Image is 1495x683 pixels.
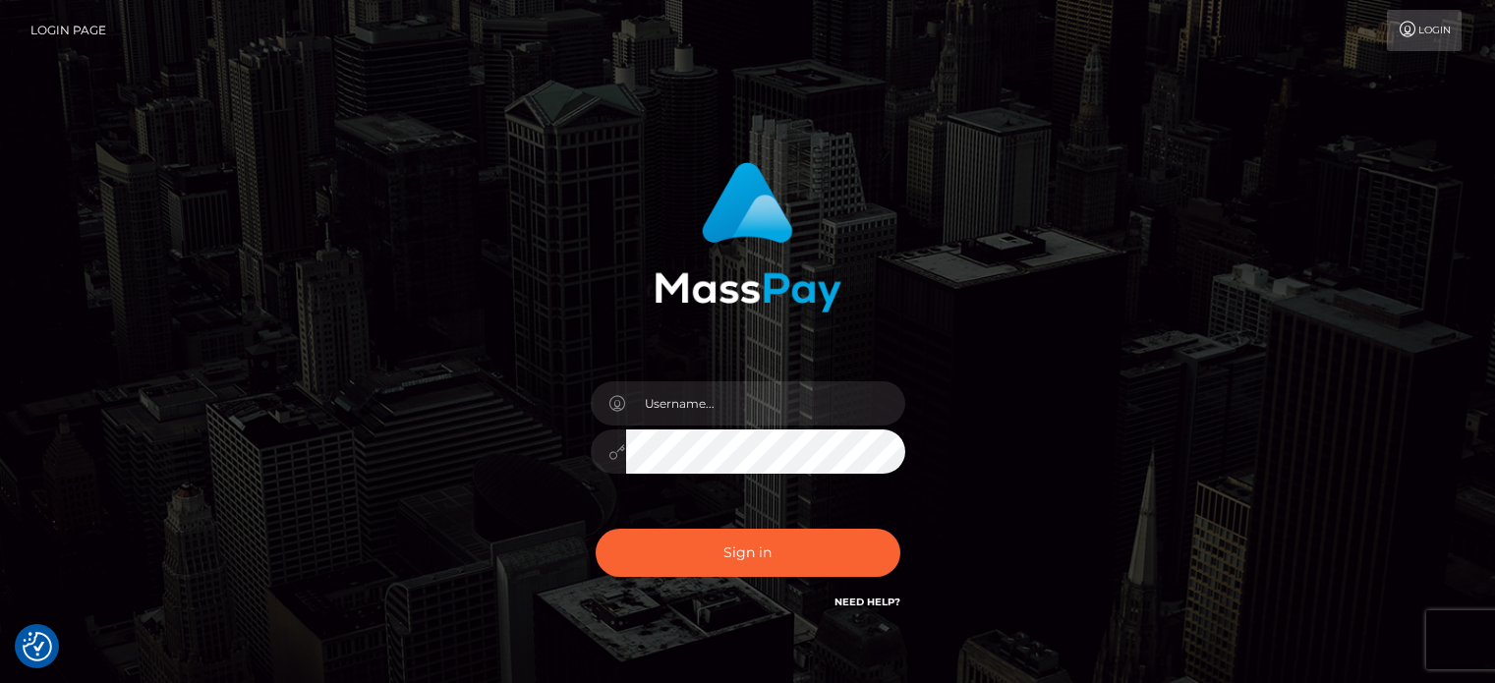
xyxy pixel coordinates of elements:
input: Username... [626,381,905,426]
button: Consent Preferences [23,632,52,661]
a: Login Page [30,10,106,51]
a: Login [1387,10,1462,51]
button: Sign in [596,529,900,577]
img: Revisit consent button [23,632,52,661]
img: MassPay Login [655,162,841,313]
a: Need Help? [834,596,900,608]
